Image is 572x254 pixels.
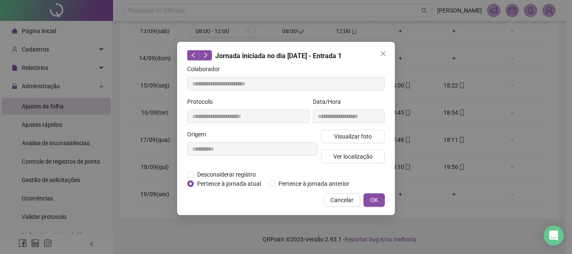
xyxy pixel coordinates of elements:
button: Ver localização [321,150,385,163]
button: Visualizar foto [321,130,385,143]
span: left [191,52,196,58]
button: left [187,50,200,60]
span: Pertence à jornada atual [194,179,264,188]
span: right [203,52,209,58]
div: Open Intercom Messenger [544,226,564,246]
span: Pertence à jornada anterior [275,179,353,188]
label: Protocolo [187,97,218,106]
button: OK [363,193,385,207]
span: Desconsiderar registro [194,170,259,179]
span: OK [370,195,378,205]
label: Colaborador [187,64,225,74]
span: close [380,50,386,57]
button: Cancelar [324,193,360,207]
span: Ver localização [333,152,373,161]
div: Jornada iniciada no dia [DATE] - Entrada 1 [187,50,385,61]
span: Visualizar foto [334,132,372,141]
label: Data/Hora [313,97,346,106]
button: Close [376,47,390,60]
button: right [199,50,212,60]
label: Origem [187,130,211,139]
span: Cancelar [330,195,353,205]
